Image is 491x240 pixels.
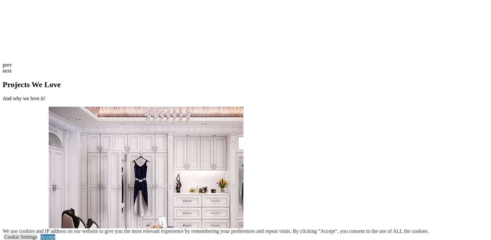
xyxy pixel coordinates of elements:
a: Cookie Settings [4,234,37,240]
p: And why we love it! [3,96,488,101]
div: prev [3,62,488,68]
div: next [3,68,488,74]
div: We use cookies and IP address on our website to give you the most relevant experience by remember... [3,228,429,234]
h2: Projects We Love [3,80,488,89]
a: Accept [41,234,55,240]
